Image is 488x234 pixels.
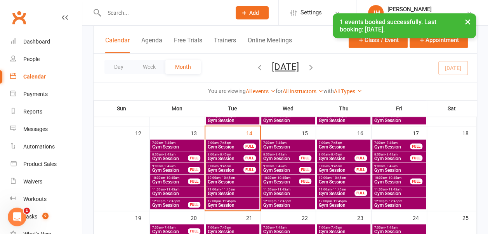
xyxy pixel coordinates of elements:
[207,180,258,184] span: Gym Session
[272,61,299,72] button: [DATE]
[374,164,424,168] span: 9:00am
[263,226,313,229] span: 7:00am
[357,211,371,224] div: 23
[152,203,188,208] span: Gym Session
[221,176,235,180] span: - 10:45am
[263,145,313,149] span: Gym Session
[165,60,201,74] button: Month
[152,229,188,234] span: Gym Session
[207,164,244,168] span: 9:00am
[23,126,48,132] div: Messages
[263,191,313,196] span: Gym Session
[23,143,55,150] div: Automations
[10,138,82,155] a: Automations
[207,203,258,208] span: Gym Session
[318,188,355,191] span: 11:00am
[318,156,355,161] span: Gym Session
[174,37,202,53] button: Free Trials
[207,168,244,173] span: Gym Session
[374,156,410,161] span: Gym Session
[385,141,398,145] span: - 7:45am
[374,191,424,196] span: Gym Session
[330,141,342,145] span: - 7:45am
[263,168,299,173] span: Gym Session
[23,56,40,62] div: People
[207,199,258,203] span: 12:00pm
[274,141,287,145] span: - 7:45am
[374,118,424,123] span: Gym Session
[385,226,398,229] span: - 7:45am
[276,199,291,203] span: - 12:45pm
[330,153,342,156] span: - 8:45am
[374,141,410,145] span: 7:00am
[263,199,313,203] span: 12:00pm
[387,13,466,20] div: Uniting Seniors [PERSON_NAME]
[207,118,258,123] span: Gym Session
[462,211,476,224] div: 25
[413,211,427,224] div: 24
[191,126,205,139] div: 13
[248,37,292,53] button: Online Meetings
[236,6,269,19] button: Add
[23,91,48,97] div: Payments
[188,202,200,208] div: FULL
[318,118,369,123] span: Gym Session
[374,168,424,173] span: Gym Session
[221,188,235,191] span: - 11:45am
[188,155,200,161] div: FULL
[316,100,372,117] th: Thu
[152,188,202,191] span: 11:00am
[208,88,246,94] strong: You are viewing
[207,176,258,180] span: 10:00am
[413,126,427,139] div: 17
[263,141,313,145] span: 7:00am
[221,199,236,203] span: - 12:45pm
[10,51,82,68] a: People
[276,176,290,180] span: - 10:45am
[246,126,260,139] div: 14
[387,188,401,191] span: - 11:45am
[152,176,188,180] span: 10:00am
[274,226,287,229] span: - 7:45am
[10,190,82,208] a: Workouts
[243,143,256,149] div: FULL
[318,229,369,234] span: Gym Session
[332,176,346,180] span: - 10:45am
[165,188,179,191] span: - 11:45am
[188,228,200,234] div: FULL
[263,164,299,168] span: 9:00am
[152,141,202,145] span: 7:00am
[9,8,29,27] a: Clubworx
[263,188,313,191] span: 11:00am
[152,145,202,149] span: Gym Session
[8,208,26,226] iframe: Intercom live chat
[333,13,476,38] div: 1 events booked successfully. Last booking: [DATE].
[387,176,401,180] span: - 10:45am
[10,86,82,103] a: Payments
[165,199,180,203] span: - 12:45pm
[152,180,188,184] span: Gym Session
[42,213,49,219] span: 9
[263,153,299,156] span: 8:00am
[219,164,231,168] span: - 9:45am
[263,156,299,161] span: Gym Session
[149,100,205,117] th: Mon
[299,178,311,184] div: FULL
[10,208,82,225] a: Tasks 9
[152,156,188,161] span: Gym Session
[387,6,466,13] div: [PERSON_NAME]
[374,188,424,191] span: 11:00am
[207,141,244,145] span: 7:00am
[318,141,369,145] span: 7:00am
[24,208,30,214] span: 1
[207,153,244,156] span: 8:00am
[152,199,188,203] span: 12:00pm
[318,180,369,184] span: Gym Session
[23,213,37,220] div: Tasks
[219,141,231,145] span: - 7:45am
[374,203,424,208] span: Gym Session
[274,164,287,168] span: - 9:45am
[410,178,422,184] div: FULL
[374,226,424,229] span: 7:00am
[318,153,355,156] span: 8:00am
